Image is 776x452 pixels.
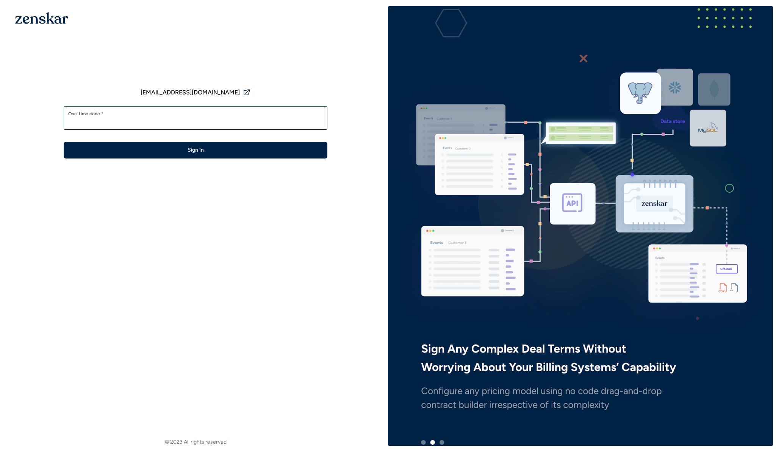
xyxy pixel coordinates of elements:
[15,12,68,24] img: 1OGAJ2xQqyY4LXKgY66KYq0eOWRCkrZdAb3gUhuVAqdWPZE9SRJmCz+oDMSn4zDLXe31Ii730ItAGKgCKgCCgCikA4Av8PJUP...
[141,88,240,97] span: [EMAIL_ADDRESS][DOMAIN_NAME]
[64,142,327,159] button: Sign In
[3,438,388,446] footer: © 2023 All rights reserved
[68,111,323,117] label: One-time code *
